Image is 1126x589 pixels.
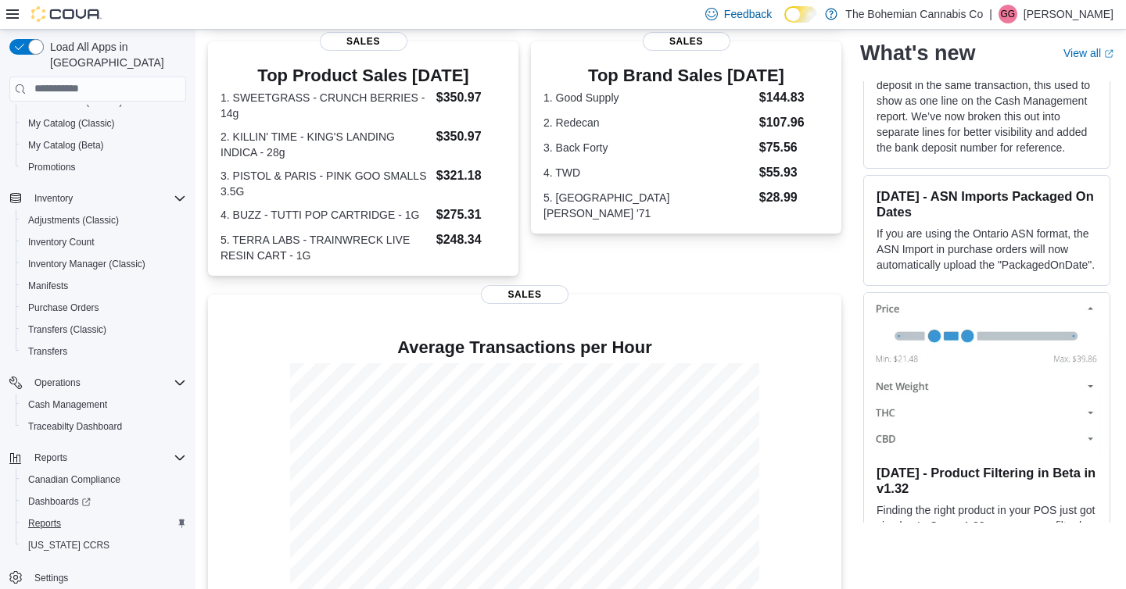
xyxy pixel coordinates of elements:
[22,342,186,361] span: Transfers
[16,231,192,253] button: Inventory Count
[16,253,192,275] button: Inventory Manager (Classic)
[22,470,186,489] span: Canadian Compliance
[28,139,104,152] span: My Catalog (Beta)
[28,373,87,392] button: Operations
[28,258,145,270] span: Inventory Manager (Classic)
[28,161,76,173] span: Promotions
[543,140,753,155] dt: 3. Back Forty
[22,470,127,489] a: Canadian Compliance
[22,395,186,414] span: Cash Management
[22,255,152,273] a: Inventory Manager (Classic)
[759,163,829,182] dd: $55.93
[28,323,106,336] span: Transfers (Classic)
[22,395,113,414] a: Cash Management
[28,117,115,130] span: My Catalog (Classic)
[28,539,109,552] span: [US_STATE] CCRS
[28,373,186,392] span: Operations
[22,492,97,511] a: Dashboards
[22,255,186,273] span: Inventory Manager (Classic)
[22,514,186,533] span: Reports
[759,138,829,157] dd: $75.56
[16,156,192,178] button: Promotions
[221,232,430,263] dt: 5. TERRA LABS - TRAINWRECK LIVE RESIN CART - 1G
[16,297,192,319] button: Purchase Orders
[16,134,192,156] button: My Catalog (Beta)
[877,465,1097,496] h3: [DATE] - Product Filtering in Beta in v1.32
[16,394,192,416] button: Cash Management
[22,342,74,361] a: Transfers
[16,512,192,534] button: Reports
[543,190,753,221] dt: 5. [GEOGRAPHIC_DATA][PERSON_NAME] '71
[22,136,186,155] span: My Catalog (Beta)
[1063,47,1113,59] a: View allExternal link
[28,189,79,208] button: Inventory
[16,209,192,231] button: Adjustments (Classic)
[44,39,186,70] span: Load All Apps in [GEOGRAPHIC_DATA]
[221,129,430,160] dt: 2. KILLIN' TIME - KING'S LANDING INDICA - 28g
[16,416,192,437] button: Traceabilty Dashboard
[22,277,74,295] a: Manifests
[22,514,67,533] a: Reports
[28,569,74,587] a: Settings
[1001,5,1016,23] span: GG
[22,233,186,252] span: Inventory Count
[34,572,68,584] span: Settings
[999,5,1017,23] div: Givar Gilani
[28,398,107,411] span: Cash Management
[22,492,186,511] span: Dashboards
[22,536,116,555] a: [US_STATE] CCRS
[877,188,1097,220] h3: [DATE] - ASN Imports Packaged On Dates
[22,320,113,339] a: Transfers (Classic)
[759,88,829,107] dd: $144.83
[28,236,95,248] span: Inventory Count
[16,469,192,491] button: Canadian Compliance
[34,192,73,205] span: Inventory
[28,448,186,467] span: Reports
[22,298,186,317] span: Purchase Orders
[436,166,506,185] dd: $321.18
[877,226,1097,273] p: If you are using the Ontario ASN format, the ASN Import in purchase orders will now automatically...
[221,66,506,85] h3: Top Product Sales [DATE]
[28,473,120,486] span: Canadian Compliance
[22,211,125,230] a: Adjustments (Classic)
[22,417,186,436] span: Traceabilty Dashboard
[877,62,1097,155] p: When closing the safe and making a bank deposit in the same transaction, this used to show as one...
[22,114,186,133] span: My Catalog (Classic)
[759,113,829,132] dd: $107.96
[28,189,186,208] span: Inventory
[28,517,61,530] span: Reports
[16,319,192,341] button: Transfers (Classic)
[16,112,192,134] button: My Catalog (Classic)
[22,114,121,133] a: My Catalog (Classic)
[3,372,192,394] button: Operations
[543,115,753,130] dt: 2. Redecan
[28,495,91,508] span: Dashboards
[16,341,192,362] button: Transfers
[22,158,82,177] a: Promotions
[759,188,829,207] dd: $28.99
[1024,5,1113,23] p: [PERSON_NAME]
[643,32,730,51] span: Sales
[436,127,506,146] dd: $350.97
[436,88,506,107] dd: $350.97
[22,298,106,317] a: Purchase Orders
[481,285,568,304] span: Sales
[22,211,186,230] span: Adjustments (Classic)
[989,5,992,23] p: |
[22,233,101,252] a: Inventory Count
[16,534,192,556] button: [US_STATE] CCRS
[543,90,753,105] dt: 1. Good Supply
[34,452,67,464] span: Reports
[543,66,829,85] h3: Top Brand Sales [DATE]
[28,345,67,358] span: Transfers
[22,136,110,155] a: My Catalog (Beta)
[436,205,506,224] dd: $275.31
[16,275,192,297] button: Manifests
[221,207,430,223] dt: 4. BUZZ - TUTTI POP CARTRIDGE - 1G
[22,158,186,177] span: Promotions
[3,566,192,588] button: Settings
[436,230,506,249] dd: $248.34
[320,32,407,51] span: Sales
[22,536,186,555] span: Washington CCRS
